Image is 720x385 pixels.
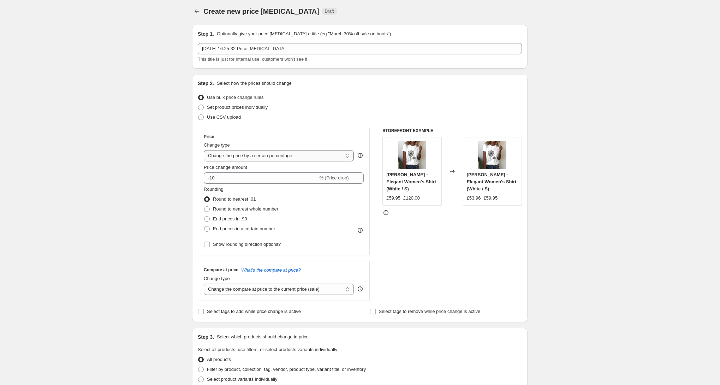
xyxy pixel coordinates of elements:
span: Select product variants individually [207,377,277,382]
h2: Step 2. [198,80,214,87]
span: Select all products, use filters, or select products variants individually [198,347,337,352]
h2: Step 1. [198,30,214,37]
div: help [357,285,364,292]
input: 30% off holiday sale [198,43,522,54]
span: This title is just for internal use, customers won't see it [198,57,307,62]
span: Change type [204,142,230,148]
h6: STOREFRONT EXAMPLE [382,128,522,134]
p: Select how the prices should change [217,80,292,87]
span: [PERSON_NAME] - Elegant Women's Shirt (White / S) [467,172,517,191]
button: Price change jobs [192,6,202,16]
span: Use bulk price change rules [207,95,263,100]
h3: Compare at price [204,267,238,273]
span: Use CSV upload [207,114,241,120]
h2: Step 3. [198,333,214,340]
span: Draft [325,8,334,14]
span: Create new price [MEDICAL_DATA] [203,7,319,15]
span: Change type [204,276,230,281]
div: £53.96 [467,195,481,202]
p: Select which products should change in price [217,333,309,340]
span: Select tags to remove while price change is active [379,309,481,314]
span: End prices in a certain number [213,226,275,231]
span: Round to nearest whole number [213,206,278,212]
div: £59.95 [386,195,400,202]
span: Show rounding direction options? [213,242,281,247]
span: Price change amount [204,165,247,170]
strike: £59.95 [483,195,498,202]
span: Select tags to add while price change is active [207,309,301,314]
span: Filter by product, collection, tag, vendor, product type, variant title, or inventory [207,367,366,372]
span: End prices in .99 [213,216,247,221]
h3: Price [204,134,214,140]
button: What's the compare at price? [241,267,301,273]
span: Rounding [204,186,224,192]
div: help [357,152,364,159]
input: -15 [204,172,318,184]
img: 2_80x.png [398,141,426,169]
span: % (Price drop) [319,175,349,180]
strike: £120.00 [403,195,420,202]
span: Round to nearest .01 [213,196,256,202]
span: [PERSON_NAME] - Elegant Women's Shirt (White / S) [386,172,436,191]
p: Optionally give your price [MEDICAL_DATA] a title (eg "March 30% off sale on boots") [217,30,391,37]
img: 2_80x.png [478,141,506,169]
span: All products [207,357,231,362]
span: Set product prices individually [207,105,268,110]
